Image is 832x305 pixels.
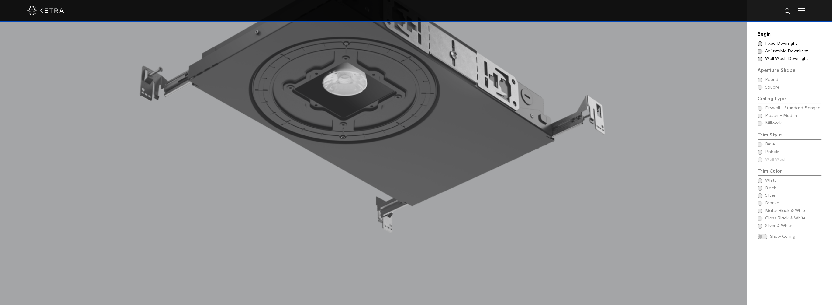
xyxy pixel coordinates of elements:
[765,48,821,54] span: Adjustable Downlight
[765,56,821,62] span: Wall Wash Downlight
[798,8,805,13] img: Hamburger%20Nav.svg
[765,41,821,47] span: Fixed Downlight
[27,6,64,15] img: ketra-logo-2019-white
[770,234,821,240] span: Show Ceiling
[784,8,792,15] img: search icon
[758,30,821,39] div: Begin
